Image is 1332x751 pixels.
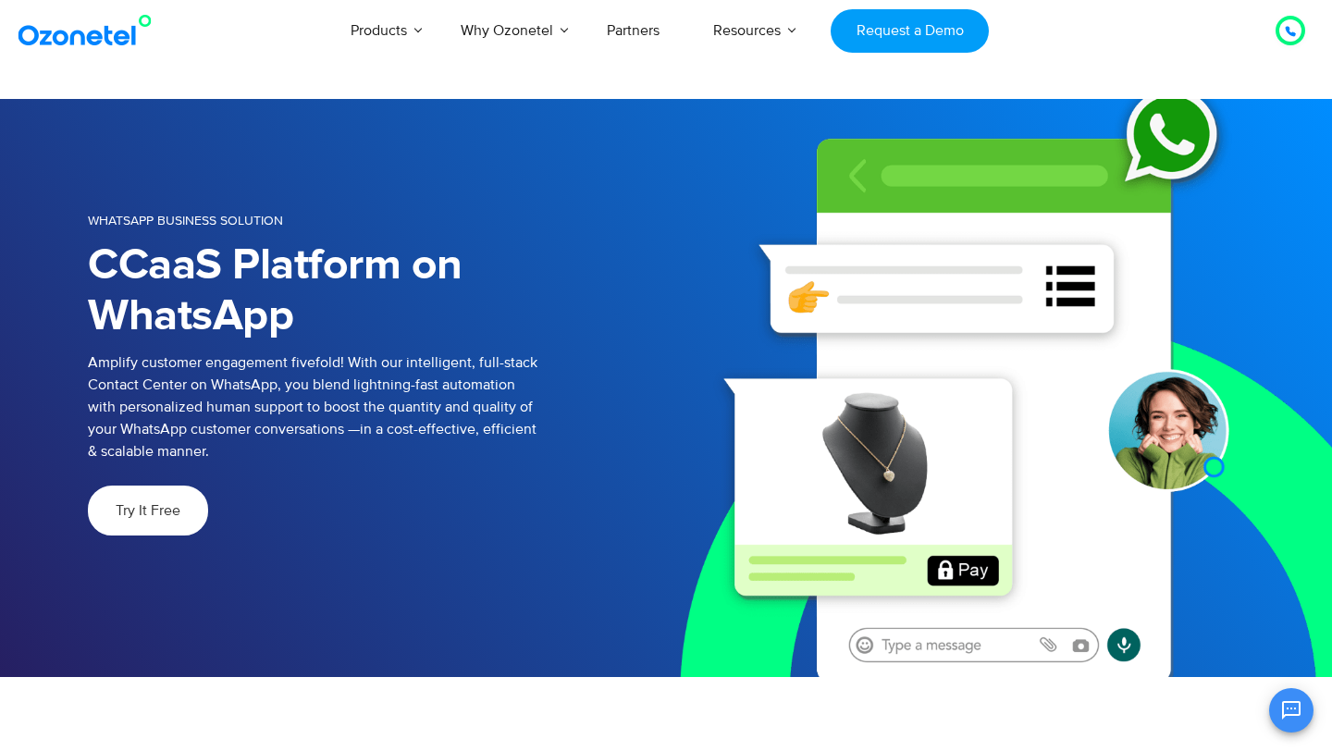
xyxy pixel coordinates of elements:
[88,351,666,462] p: Amplify customer engagement fivefold! With our intelligent, full-stack Contact Center on WhatsApp...
[831,9,989,53] a: Request a Demo
[88,240,666,342] h1: CCaaS Platform on WhatsApp
[1269,688,1313,733] button: Open chat
[88,486,208,536] a: Try It Free
[88,213,283,228] span: WHATSAPP BUSINESS SOLUTION
[116,503,180,518] span: Try It Free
